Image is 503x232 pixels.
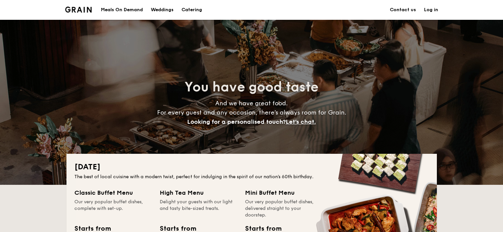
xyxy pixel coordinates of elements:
[286,118,316,125] span: Let's chat.
[74,162,429,172] h2: [DATE]
[65,7,92,13] img: Grain
[160,188,237,197] div: High Tea Menu
[74,174,429,180] div: The best of local cuisine with a modern twist, perfect for indulging in the spirit of our nation’...
[74,199,152,218] div: Our very popular buffet dishes, complete with set-up.
[187,118,286,125] span: Looking for a personalised touch?
[74,188,152,197] div: Classic Buffet Menu
[245,199,322,218] div: Our very popular buffet dishes, delivered straight to your doorstep.
[245,188,322,197] div: Mini Buffet Menu
[185,79,318,95] span: You have good taste
[157,100,346,125] span: And we have great food. For every guest and any occasion, there’s always room for Grain.
[160,199,237,218] div: Delight your guests with our light and tasty bite-sized treats.
[65,7,92,13] a: Logotype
